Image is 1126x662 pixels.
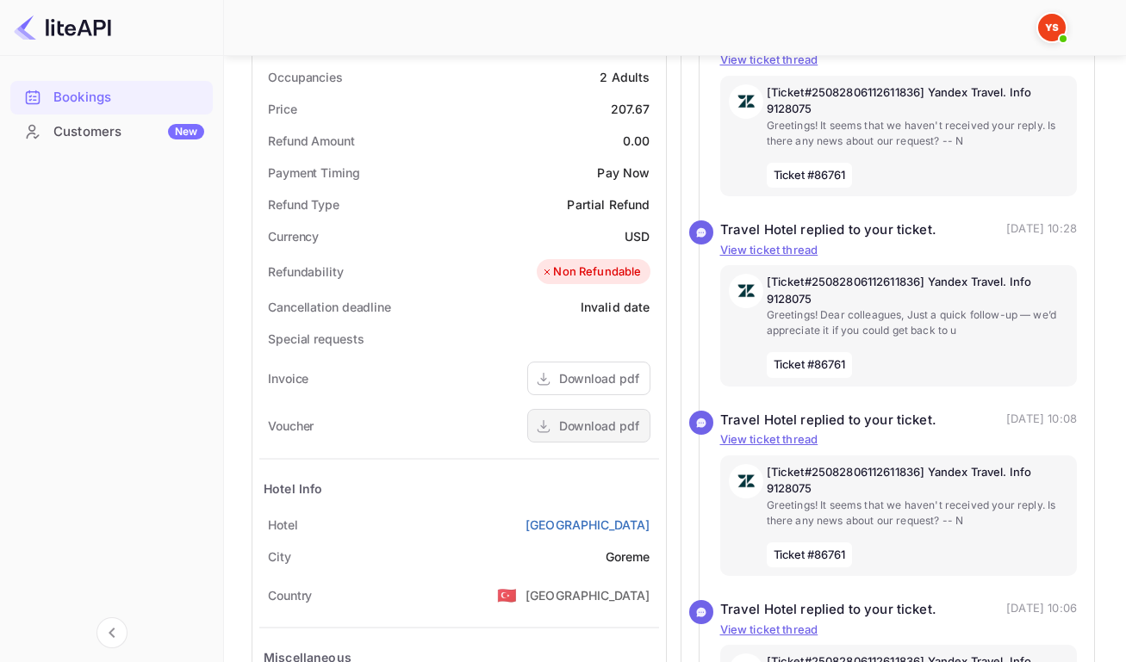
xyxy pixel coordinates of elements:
[767,498,1069,529] p: Greetings! It seems that we haven't received your reply. Is there any news about our request? -- N
[729,84,763,119] img: AwvSTEc2VUhQAAAAAElFTkSuQmCC
[720,622,1078,639] p: View ticket thread
[168,124,204,139] div: New
[268,586,312,604] div: Country
[1006,600,1077,620] p: [DATE] 10:06
[623,132,650,150] div: 0.00
[96,617,128,648] button: Collapse navigation
[1006,411,1077,430] p: [DATE] 10:08
[264,479,323,498] div: Hotel Info
[767,163,853,189] span: Ticket #86761
[597,164,650,182] div: Pay Now
[729,274,763,308] img: AwvSTEc2VUhQAAAAAElFTkSuQmCC
[268,263,344,281] div: Refundability
[767,274,1069,307] p: [Ticket#25082806112611836] Yandex Travel. Info 9128075
[526,586,650,604] div: [GEOGRAPHIC_DATA]
[526,516,650,534] a: [GEOGRAPHIC_DATA]
[268,417,314,435] div: Voucher
[767,464,1069,498] p: [Ticket#25082806112611836] Yandex Travel. Info 9128075
[720,431,1078,449] p: View ticket thread
[268,164,360,182] div: Payment Timing
[10,81,213,114] div: Bookings
[14,14,111,41] img: LiteAPI logo
[268,369,308,387] div: Invoice
[720,242,1078,259] p: View ticket thread
[1006,220,1077,240] p: [DATE] 10:28
[497,579,517,610] span: United States
[720,52,1078,69] p: View ticket thread
[268,195,339,213] div: Refund Type
[268,330,364,348] div: Special requests
[268,298,391,316] div: Cancellation deadline
[559,369,639,387] div: Download pdf
[268,548,291,566] div: City
[729,464,763,498] img: AwvSTEc2VUhQAAAAAElFTkSuQmCC
[767,307,1069,338] p: Greetings! Dear colleagues, Just a quick follow-up — we’d appreciate it if you could get back to u
[53,122,204,142] div: Customers
[268,100,297,118] div: Price
[600,68,650,86] div: 2 Adults
[767,542,853,568] span: Ticket #86761
[268,132,355,150] div: Refund Amount
[1038,14,1066,41] img: Yandex Support
[720,600,936,620] div: Travel Hotel replied to your ticket.
[268,516,298,534] div: Hotel
[767,84,1069,118] p: [Ticket#25082806112611836] Yandex Travel. Info 9128075
[625,227,650,245] div: USD
[53,88,204,108] div: Bookings
[541,263,641,281] div: Non Refundable
[268,227,319,245] div: Currency
[606,548,650,566] div: Goreme
[720,220,936,240] div: Travel Hotel replied to your ticket.
[767,352,853,378] span: Ticket #86761
[559,417,639,435] div: Download pdf
[581,298,650,316] div: Invalid date
[268,68,343,86] div: Occupancies
[720,411,936,430] div: Travel Hotel replied to your ticket.
[767,118,1069,149] p: Greetings! It seems that we haven't received your reply. Is there any news about our request? -- N
[10,115,213,149] div: CustomersNew
[10,81,213,113] a: Bookings
[567,195,650,213] div: Partial Refund
[611,100,650,118] div: 207.67
[10,115,213,147] a: CustomersNew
